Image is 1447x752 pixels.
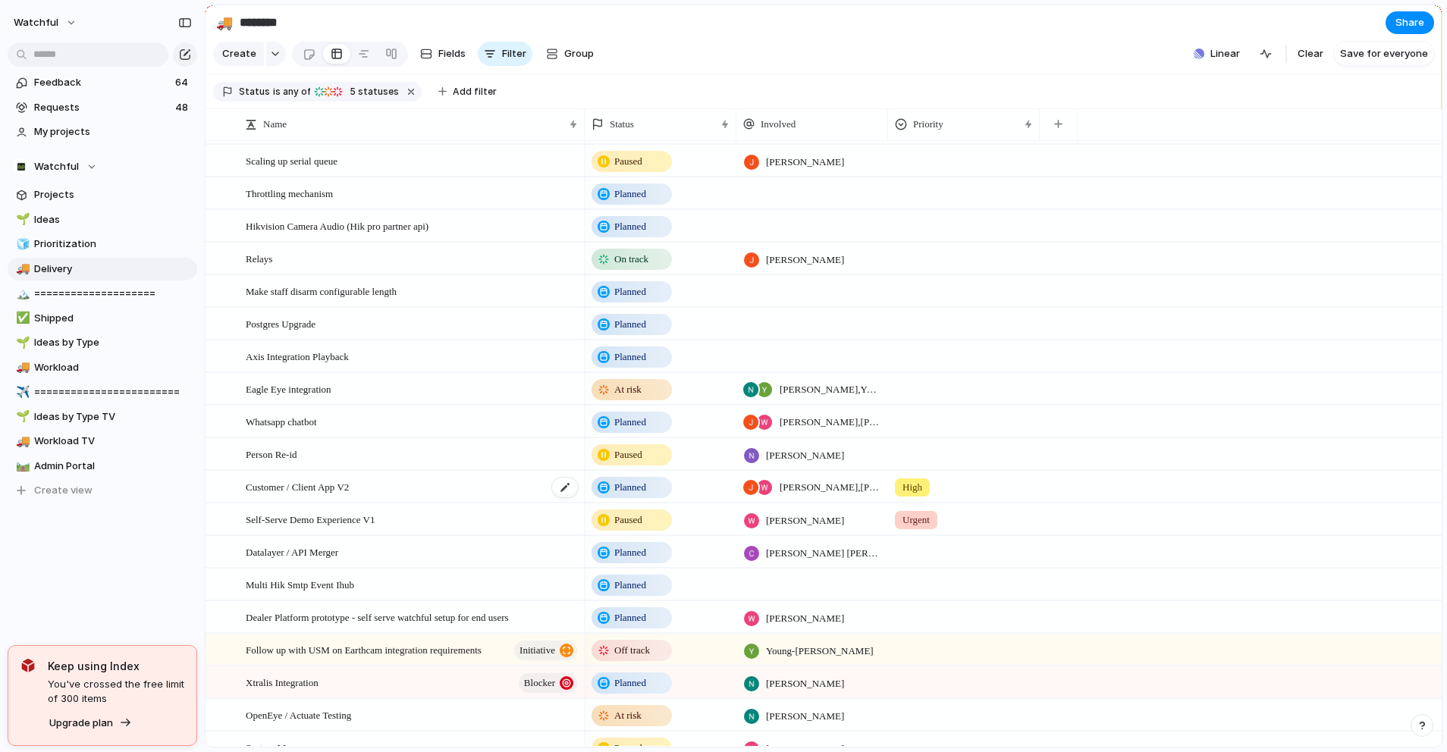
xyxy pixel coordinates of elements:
[14,360,29,375] button: 🚚
[8,282,197,305] a: 🏔️====================
[538,42,601,66] button: Group
[8,381,197,403] a: ✈️========================
[780,415,881,430] span: [PERSON_NAME] , [PERSON_NAME]
[8,121,197,143] a: My projects
[16,285,27,302] div: 🏔️
[614,154,642,169] span: Paused
[1210,46,1240,61] span: Linear
[1395,15,1424,30] span: Share
[246,315,315,332] span: Postgres Upgrade
[8,307,197,330] a: ✅Shipped
[16,211,27,228] div: 🌱
[246,184,333,202] span: Throttling mechanism
[246,412,317,430] span: Whatsapp chatbot
[246,217,428,234] span: Hikvision Camera Audio (Hik pro partner api)
[216,12,233,33] div: 🚚
[614,512,642,528] span: Paused
[16,236,27,253] div: 🧊
[1340,46,1428,61] span: Save for everyone
[8,258,197,280] a: 🚚Delivery
[766,611,844,626] span: [PERSON_NAME]
[614,219,646,234] span: Planned
[34,212,192,227] span: Ideas
[761,117,796,132] span: Involved
[614,186,646,202] span: Planned
[614,447,642,462] span: Paused
[34,237,192,252] span: Prioritization
[614,317,646,332] span: Planned
[14,384,29,399] button: ✈️
[246,347,349,365] span: Axis Integration Playback
[14,262,29,277] button: 🚚
[8,233,197,255] a: 🧊Prioritization
[519,640,555,661] span: initiative
[766,252,844,268] span: [PERSON_NAME]
[239,85,270,99] span: Status
[8,406,197,428] a: 🌱Ideas by Type TV
[34,335,192,350] span: Ideas by Type
[16,457,27,475] div: 🛤️
[14,212,29,227] button: 🌱
[34,434,192,449] span: Workload TV
[312,83,402,100] button: 5 statuses
[766,644,874,659] span: Young-[PERSON_NAME]
[614,252,648,267] span: On track
[48,658,184,674] span: Keep using Index
[614,545,646,560] span: Planned
[16,433,27,450] div: 🚚
[213,42,264,66] button: Create
[222,46,256,61] span: Create
[902,480,922,495] span: High
[14,286,29,301] button: 🏔️
[8,356,197,379] a: 🚚Workload
[34,360,192,375] span: Workload
[246,543,338,560] span: Datalayer / API Merger
[8,96,197,119] a: Requests48
[34,483,93,498] span: Create view
[614,610,646,625] span: Planned
[246,282,397,299] span: Make staff disarm configurable length
[246,478,349,495] span: Customer / Client App V2
[49,716,113,731] span: Upgrade plan
[1292,42,1329,66] button: Clear
[614,480,646,495] span: Planned
[48,677,184,707] span: You've crossed the free limit of 300 items
[519,673,577,693] button: Blocker
[345,85,399,99] span: statuses
[766,546,881,561] span: [PERSON_NAME] [PERSON_NAME]
[34,75,171,90] span: Feedback
[246,575,354,593] span: Multi Hik Smtp Event Ihub
[766,155,844,170] span: [PERSON_NAME]
[246,249,272,267] span: Relays
[246,673,319,691] span: Xtralis Integration
[429,81,506,102] button: Add filter
[1188,42,1246,65] button: Linear
[246,152,337,169] span: Scaling up serial queue
[16,384,27,401] div: ✈️
[34,459,192,474] span: Admin Portal
[614,578,646,593] span: Planned
[478,42,532,66] button: Filter
[610,117,634,132] span: Status
[14,335,29,350] button: 🌱
[780,480,881,495] span: [PERSON_NAME] , [PERSON_NAME]
[766,448,844,463] span: [PERSON_NAME]
[8,455,197,478] a: 🛤️Admin Portal
[175,100,191,115] span: 48
[8,479,197,502] button: Create view
[614,675,646,691] span: Planned
[8,430,197,453] a: 🚚Workload TV
[766,676,844,691] span: [PERSON_NAME]
[8,183,197,206] a: Projects
[14,311,29,326] button: ✅
[34,159,79,174] span: Watchful
[45,713,137,734] button: Upgrade plan
[14,409,29,425] button: 🌱
[524,672,555,694] span: Blocker
[614,284,646,299] span: Planned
